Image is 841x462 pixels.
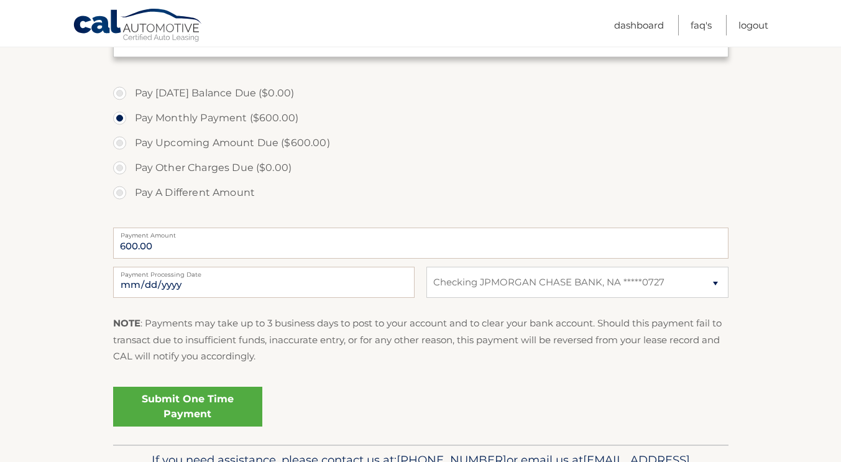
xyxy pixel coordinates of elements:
[113,387,262,427] a: Submit One Time Payment
[113,106,728,131] label: Pay Monthly Payment ($600.00)
[614,15,664,35] a: Dashboard
[113,131,728,155] label: Pay Upcoming Amount Due ($600.00)
[738,15,768,35] a: Logout
[691,15,712,35] a: FAQ's
[113,267,415,298] input: Payment Date
[113,228,728,238] label: Payment Amount
[73,8,203,44] a: Cal Automotive
[113,155,728,180] label: Pay Other Charges Due ($0.00)
[113,315,728,364] p: : Payments may take up to 3 business days to post to your account and to clear your bank account....
[113,81,728,106] label: Pay [DATE] Balance Due ($0.00)
[113,228,728,259] input: Payment Amount
[113,180,728,205] label: Pay A Different Amount
[113,317,140,329] strong: NOTE
[113,267,415,277] label: Payment Processing Date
